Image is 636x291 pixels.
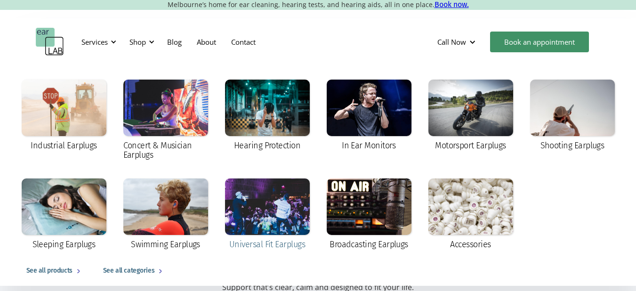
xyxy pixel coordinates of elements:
div: Industrial Earplugs [31,141,97,150]
a: Hearing Protection [220,75,314,157]
div: Universal Fit Earplugs [229,240,305,249]
a: home [36,28,64,56]
div: Services [81,37,108,47]
div: Motorsport Earplugs [435,141,506,150]
div: Call Now [437,37,466,47]
div: Call Now [430,28,485,56]
div: Accessories [450,240,491,249]
div: Services [76,28,119,56]
a: Contact [224,28,263,56]
a: Book an appointment [490,32,589,52]
a: Blog [160,28,189,56]
div: Broadcasting Earplugs [330,240,408,249]
a: Industrial Earplugs [17,75,111,157]
a: Swimming Earplugs [119,174,213,256]
div: Shooting Earplugs [540,141,604,150]
div: Sleeping Earplugs [32,240,96,249]
a: See all categories [94,256,176,286]
div: See all categories [103,265,154,276]
a: Motorsport Earplugs [424,75,518,157]
div: Hearing Protection [234,141,300,150]
div: Concert & Musician Earplugs [123,141,208,160]
a: About [189,28,224,56]
div: In Ear Monitors [342,141,396,150]
div: Shop [129,37,146,47]
div: Shop [124,28,157,56]
a: Concert & Musician Earplugs [119,75,213,166]
a: Accessories [424,174,518,256]
a: Shooting Earplugs [525,75,620,157]
div: Swimming Earplugs [131,240,200,249]
a: Universal Fit Earplugs [220,174,314,256]
a: Sleeping Earplugs [17,174,111,256]
a: Broadcasting Earplugs [322,174,416,256]
div: See all products [26,265,72,276]
a: See all products [17,256,94,286]
a: In Ear Monitors [322,75,416,157]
